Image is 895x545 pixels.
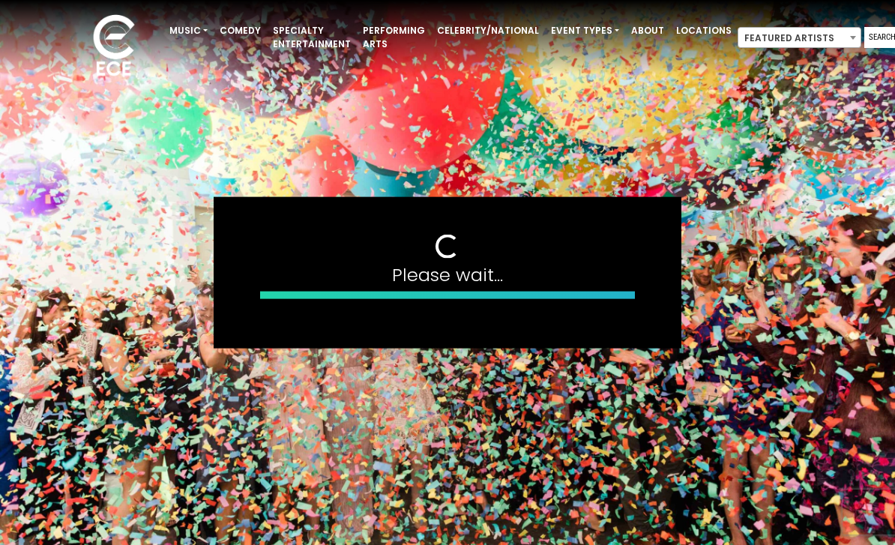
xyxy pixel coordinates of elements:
[738,27,861,48] span: Featured Artists
[625,18,670,43] a: About
[163,18,214,43] a: Music
[267,18,357,57] a: Specialty Entertainment
[76,10,151,83] img: ece_new_logo_whitev2-1.png
[545,18,625,43] a: Event Types
[431,18,545,43] a: Celebrity/National
[738,28,861,49] span: Featured Artists
[670,18,738,43] a: Locations
[260,264,635,286] h4: Please wait...
[214,18,267,43] a: Comedy
[357,18,431,57] a: Performing Arts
